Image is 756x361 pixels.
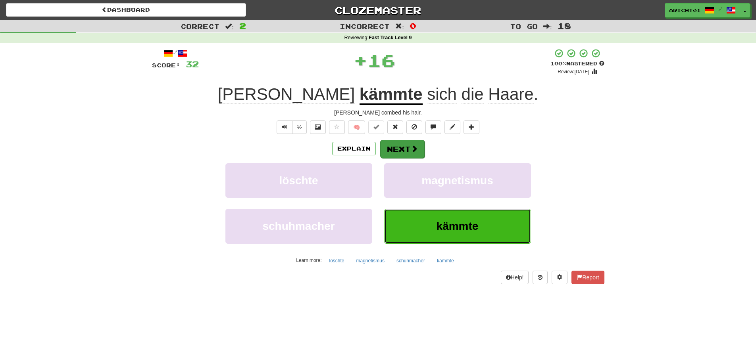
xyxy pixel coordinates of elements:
button: Report [571,271,604,284]
small: Learn more: [296,258,321,263]
span: die [462,85,484,104]
small: Review: [DATE] [558,69,589,74]
span: löschte [279,174,318,187]
button: Show image (alt+x) [310,120,326,134]
span: Correct [181,22,219,30]
span: 16 [367,50,395,70]
strong: Fast Track Level 9 [369,35,412,40]
div: Text-to-speech controls [275,120,307,134]
span: aricht01 [669,7,701,14]
span: : [225,23,234,30]
span: : [395,23,404,30]
button: löschte [325,255,348,267]
a: aricht01 / [665,3,740,17]
div: [PERSON_NAME] combed his hair. [152,109,604,117]
span: To go [510,22,538,30]
button: Round history (alt+y) [533,271,548,284]
span: Haare [488,85,533,104]
span: 100 % [550,60,566,67]
span: 2 [239,21,246,31]
button: kämmte [433,255,458,267]
span: kämmte [437,220,479,232]
button: Set this sentence to 100% Mastered (alt+m) [368,120,384,134]
u: kämmte [360,85,423,105]
span: sich [427,85,457,104]
button: 🧠 [348,120,365,134]
span: Score: [152,62,181,69]
a: Clozemaster [258,3,498,17]
button: Edit sentence (alt+d) [444,120,460,134]
span: [PERSON_NAME] [218,85,355,104]
button: Next [380,140,425,158]
span: schuhmacher [262,220,335,232]
span: . [423,85,539,104]
button: Explain [332,142,376,155]
span: : [543,23,552,30]
button: kämmte [384,209,531,243]
a: Dashboard [6,3,246,17]
span: 32 [185,59,199,69]
span: magnetismus [421,174,493,187]
button: schuhmacher [225,209,372,243]
button: magnetismus [384,163,531,198]
button: Ignore sentence (alt+i) [406,120,422,134]
span: / [718,6,722,12]
button: Play sentence audio (ctl+space) [277,120,292,134]
div: / [152,48,199,58]
button: Add to collection (alt+a) [464,120,479,134]
button: ½ [292,120,307,134]
span: Incorrect [340,22,390,30]
span: 18 [558,21,571,31]
button: Discuss sentence (alt+u) [425,120,441,134]
span: 0 [410,21,416,31]
button: Help! [501,271,529,284]
span: + [354,48,367,72]
div: Mastered [550,60,604,67]
button: magnetismus [352,255,389,267]
button: Favorite sentence (alt+f) [329,120,345,134]
button: schuhmacher [392,255,429,267]
button: löschte [225,163,372,198]
button: Reset to 0% Mastered (alt+r) [387,120,403,134]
